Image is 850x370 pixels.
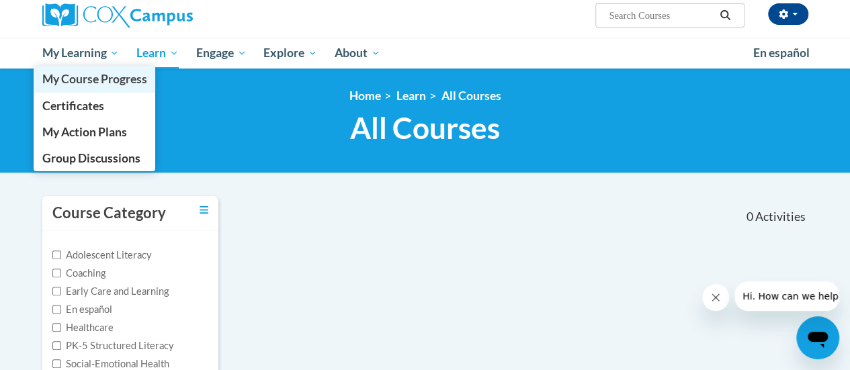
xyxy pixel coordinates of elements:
[52,341,61,350] input: Checkbox for Options
[42,3,193,28] img: Cox Campus
[52,338,174,353] label: PK-5 Structured Literacy
[349,89,381,103] a: Home
[52,302,112,317] label: En español
[32,38,818,68] div: Main menu
[441,89,501,103] a: All Courses
[746,210,753,224] span: 0
[52,320,114,335] label: Healthcare
[42,3,284,28] a: Cox Campus
[796,316,839,359] iframe: Button to launch messaging window
[734,281,839,311] iframe: Message from company
[42,45,119,61] span: My Learning
[200,203,208,218] a: Toggle collapse
[326,38,389,68] a: About
[753,46,810,60] span: En español
[34,145,156,171] a: Group Discussions
[34,66,156,92] a: My Course Progress
[34,38,128,68] a: My Learning
[52,287,61,295] input: Checkbox for Options
[745,39,818,67] a: En español
[52,305,61,314] input: Checkbox for Options
[8,9,109,20] span: Hi. How can we help?
[187,38,255,68] a: Engage
[128,38,187,68] a: Learn
[255,38,326,68] a: Explore
[52,203,166,224] h3: Course Category
[607,7,715,24] input: Search Courses
[52,250,61,259] input: Checkbox for Options
[755,210,806,224] span: Activities
[52,266,105,281] label: Coaching
[396,89,426,103] a: Learn
[715,7,735,24] button: Search
[42,72,146,86] span: My Course Progress
[34,119,156,145] a: My Action Plans
[136,45,179,61] span: Learn
[768,3,808,25] button: Account Settings
[52,323,61,332] input: Checkbox for Options
[335,45,380,61] span: About
[42,99,103,113] span: Certificates
[34,93,156,119] a: Certificates
[52,248,152,263] label: Adolescent Literacy
[52,269,61,277] input: Checkbox for Options
[263,45,317,61] span: Explore
[52,284,169,299] label: Early Care and Learning
[42,151,140,165] span: Group Discussions
[350,110,500,146] span: All Courses
[42,125,126,139] span: My Action Plans
[52,359,61,368] input: Checkbox for Options
[702,284,729,311] iframe: Close message
[196,45,247,61] span: Engage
